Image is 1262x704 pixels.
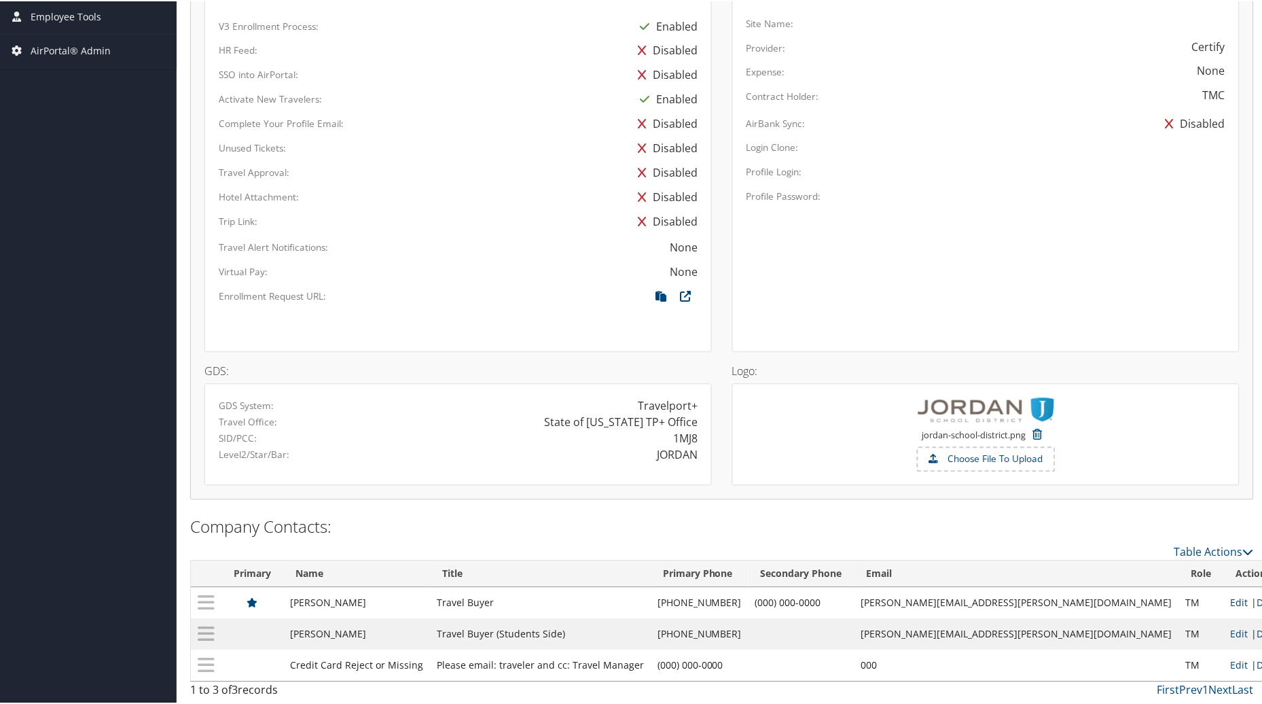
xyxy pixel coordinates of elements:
a: Table Actions [1174,544,1254,559]
a: Edit [1231,627,1248,639]
th: Name [283,560,430,586]
div: Disabled [631,111,698,135]
td: [PHONE_NUMBER] [651,586,749,618]
div: 1MJ8 [673,429,698,446]
td: TM [1179,618,1224,649]
label: Enrollment Request URL: [219,289,326,302]
div: Enabled [633,86,698,111]
label: GDS System: [219,398,274,412]
th: Role [1179,560,1224,586]
label: SID/PCC: [219,431,257,444]
div: Disabled [631,160,698,184]
label: Hotel Attachment: [219,190,299,203]
div: Certify [1192,37,1225,54]
td: [PERSON_NAME] [283,586,430,618]
h4: GDS: [204,365,712,376]
a: First [1157,682,1180,697]
td: Please email: traveler and cc: Travel Manager [430,649,651,680]
a: 1 [1203,682,1209,697]
td: 000 [854,649,1179,680]
div: None [670,263,698,279]
td: [PERSON_NAME] [283,618,430,649]
td: TM [1179,586,1224,618]
th: Title [430,560,651,586]
div: Disabled [631,135,698,160]
div: Disabled [631,37,698,62]
div: None [1197,62,1225,78]
td: [PHONE_NUMBER] [651,618,749,649]
label: Unused Tickets: [219,141,286,154]
td: Travel Buyer [430,586,651,618]
div: 1 to 3 of records [190,681,441,704]
td: [PERSON_NAME][EMAIL_ADDRESS][PERSON_NAME][DOMAIN_NAME] [854,618,1179,649]
th: Email [854,560,1179,586]
label: Travel Approval: [219,165,289,179]
label: Complete Your Profile Email: [219,116,344,130]
label: Expense: [746,65,785,78]
label: Virtual Pay: [219,264,268,278]
th: Primary Phone [651,560,749,586]
small: jordan-school-district.png [922,428,1026,454]
label: Level2/Star/Bar: [219,447,289,461]
td: (000) 000-0000 [651,649,749,680]
div: Disabled [631,209,698,233]
th: Primary [221,560,283,586]
label: SSO into AirPortal: [219,67,298,81]
label: AirBank Sync: [746,116,806,130]
div: Travelport+ [638,397,698,413]
div: Disabled [1159,111,1225,135]
label: Provider: [746,40,786,54]
label: Trip Link: [219,214,257,228]
th: Secondary Phone [749,560,854,586]
a: Last [1233,682,1254,697]
div: Disabled [631,184,698,209]
a: Next [1209,682,1233,697]
label: Choose File To Upload [918,447,1054,470]
td: TM [1179,649,1224,680]
h4: Logo: [732,365,1240,376]
td: Travel Buyer (Students Side) [430,618,651,649]
label: HR Feed: [219,43,257,56]
div: Enabled [633,13,698,37]
label: Site Name: [746,16,794,29]
span: 3 [232,682,238,697]
div: TMC [1203,86,1225,103]
label: V3 Enrollment Process: [219,18,319,32]
label: Contract Holder: [746,89,819,103]
label: Profile Login: [746,164,802,178]
label: Login Clone: [746,140,799,154]
label: Activate New Travelers: [219,92,322,105]
td: [PERSON_NAME][EMAIL_ADDRESS][PERSON_NAME][DOMAIN_NAME] [854,586,1179,618]
img: jordan-school-district.png [918,397,1054,421]
td: (000) 000-0000 [749,586,854,618]
h2: Company Contacts: [190,514,1254,538]
label: Profile Password: [746,189,821,203]
div: None [670,239,698,255]
a: Prev [1180,682,1203,697]
label: Travel Alert Notifications: [219,240,328,253]
div: State of [US_STATE] TP+ Office [544,413,698,429]
a: Edit [1231,595,1248,608]
span: AirPortal® Admin [31,33,111,67]
td: Credit Card Reject or Missing [283,649,430,680]
div: JORDAN [657,446,698,462]
div: Disabled [631,62,698,86]
label: Travel Office: [219,415,277,428]
a: Edit [1231,658,1248,671]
